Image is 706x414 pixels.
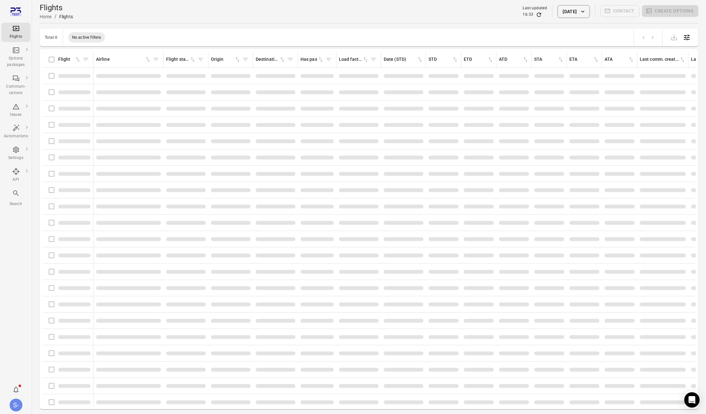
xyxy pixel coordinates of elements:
span: Filter by destination [285,55,295,64]
div: Sort by load factor in ascending order [339,56,369,63]
div: Options packages [4,55,28,68]
span: Please make a selection to create communications [600,5,640,18]
div: Sort by has pax in ascending order [301,56,324,63]
span: Please make a selection to create an option package [642,5,698,18]
span: Filter by airline [151,55,161,64]
a: Options packages [1,44,30,70]
button: Search [1,187,30,209]
a: Flights [1,23,30,42]
button: [DATE] [558,5,590,18]
div: Settings [4,155,28,161]
a: Automations [1,122,30,141]
button: Open table configuration [680,31,693,44]
div: Sort by ETA in ascending order [569,56,599,63]
div: Sort by origin in ascending order [211,56,241,63]
div: Issues [4,112,28,118]
button: Notifications [10,383,22,396]
div: Open Intercom Messenger [684,392,700,408]
div: API [4,177,28,183]
span: Filter by load factor [369,55,378,64]
a: Issues [1,101,30,120]
div: Sort by ATA in ascending order [605,56,634,63]
div: Sort by flight status in ascending order [166,56,196,63]
div: Flights [4,34,28,40]
div: Communi-cations [4,84,28,96]
a: API [1,166,30,185]
div: Sort by airline in ascending order [96,56,151,63]
div: Sort by destination in ascending order [256,56,285,63]
span: No active filters [68,34,105,41]
div: 16:33 [523,12,533,18]
div: Sort by STA in ascending order [534,56,564,63]
span: Filter by flight [81,55,91,64]
span: Please make a selection to export [668,34,680,40]
a: Communi-cations [1,73,30,98]
nav: pagination navigation [639,33,657,42]
div: Sort by flight in ascending order [58,56,81,63]
div: Sort by date (STD) in ascending order [384,56,423,63]
button: Refresh data [536,12,542,18]
span: Filter by flight status [196,55,205,64]
li: / [54,13,57,20]
div: S- [10,399,22,411]
h1: Flights [40,3,73,13]
div: Last updated [523,5,547,12]
div: Sort by ATD in ascending order [499,56,529,63]
div: Sort by ETD in ascending order [464,56,493,63]
a: Settings [1,144,30,163]
div: Automations [4,133,28,139]
div: Search [4,201,28,207]
div: Sort by STD in ascending order [429,56,458,63]
div: Total 0 [45,35,58,40]
div: Sort by last communication created in ascending order [640,56,686,63]
div: Flights [59,13,73,20]
span: Filter by origin [241,55,250,64]
button: Sólberg - AviLabs [7,396,25,414]
a: Home [40,14,52,19]
nav: Breadcrumbs [40,13,73,20]
span: Filter by has pax [324,55,333,64]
